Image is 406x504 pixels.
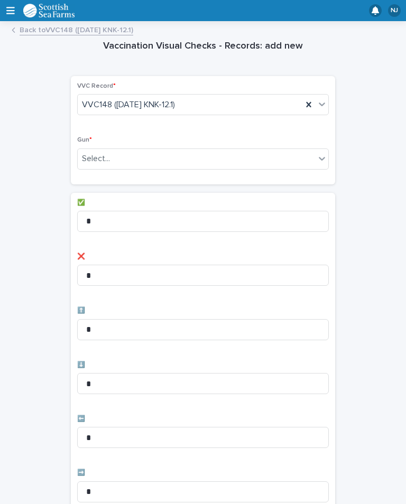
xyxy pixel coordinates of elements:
[77,470,85,476] span: ➡️
[82,153,110,164] div: Select...
[82,99,175,110] span: VVC148 ([DATE] KNK-12.1)
[77,254,85,260] span: ❌
[77,307,85,314] span: ⬆️
[77,83,116,89] span: VVC Record
[23,4,75,17] img: uOABhIYSsOPhGJQdTwEw
[20,23,133,35] a: Back toVVC148 ([DATE] KNK-12.1)
[77,137,92,143] span: Gun
[71,40,335,53] h1: Vaccination Visual Checks - Records: add new
[77,416,85,422] span: ⬅️
[77,362,85,368] span: ⬇️
[388,4,401,17] div: NJ
[77,200,85,206] span: ✅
